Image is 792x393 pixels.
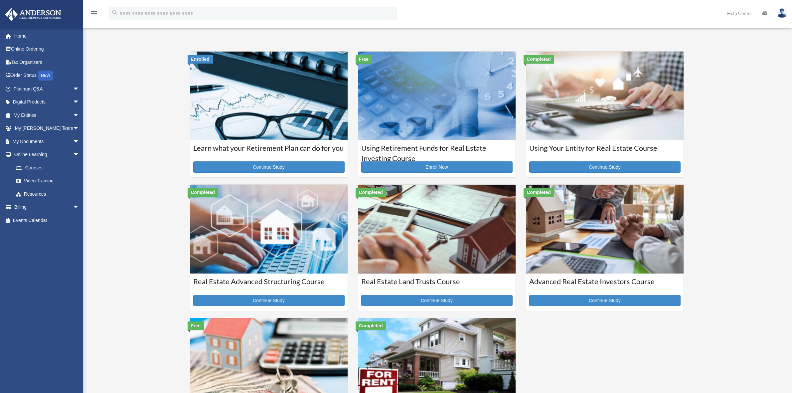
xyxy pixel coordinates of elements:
[361,161,513,173] a: Enroll Now
[38,71,53,81] div: NEW
[73,122,86,135] span: arrow_drop_down
[90,9,98,17] i: menu
[90,12,98,17] a: menu
[188,321,204,330] div: Free
[73,148,86,162] span: arrow_drop_down
[73,96,86,109] span: arrow_drop_down
[3,8,63,21] img: Anderson Advisors Platinum Portal
[193,143,345,160] h3: Learn what your Retirement Plan can do for you
[73,135,86,148] span: arrow_drop_down
[524,188,554,197] div: Completed
[529,143,681,160] h3: Using Your Entity for Real Estate Course
[356,188,386,197] div: Completed
[5,135,89,148] a: My Documentsarrow_drop_down
[5,201,89,214] a: Billingarrow_drop_down
[5,108,89,122] a: My Entitiesarrow_drop_down
[529,277,681,293] h3: Advanced Real Estate Investors Course
[193,277,345,293] h3: Real Estate Advanced Structuring Course
[356,321,386,330] div: Completed
[524,55,554,64] div: Completed
[73,108,86,122] span: arrow_drop_down
[111,9,118,16] i: search
[188,55,213,64] div: Enrolled
[5,214,89,227] a: Events Calendar
[9,161,86,174] a: Courses
[9,174,89,188] a: Video Training
[5,69,89,83] a: Order StatusNEW
[5,82,89,96] a: Platinum Q&Aarrow_drop_down
[73,82,86,96] span: arrow_drop_down
[5,29,89,43] a: Home
[9,187,89,201] a: Resources
[193,295,345,306] a: Continue Study
[529,295,681,306] a: Continue Study
[361,295,513,306] a: Continue Study
[529,161,681,173] a: Continue Study
[188,188,218,197] div: Completed
[5,122,89,135] a: My [PERSON_NAME] Teamarrow_drop_down
[5,96,89,109] a: Digital Productsarrow_drop_down
[5,148,89,161] a: Online Learningarrow_drop_down
[777,8,787,18] img: User Pic
[5,43,89,56] a: Online Ordering
[193,161,345,173] a: Continue Study
[361,277,513,293] h3: Real Estate Land Trusts Course
[73,201,86,214] span: arrow_drop_down
[361,143,513,160] h3: Using Retirement Funds for Real Estate Investing Course
[5,56,89,69] a: Tax Organizers
[356,55,372,64] div: Free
